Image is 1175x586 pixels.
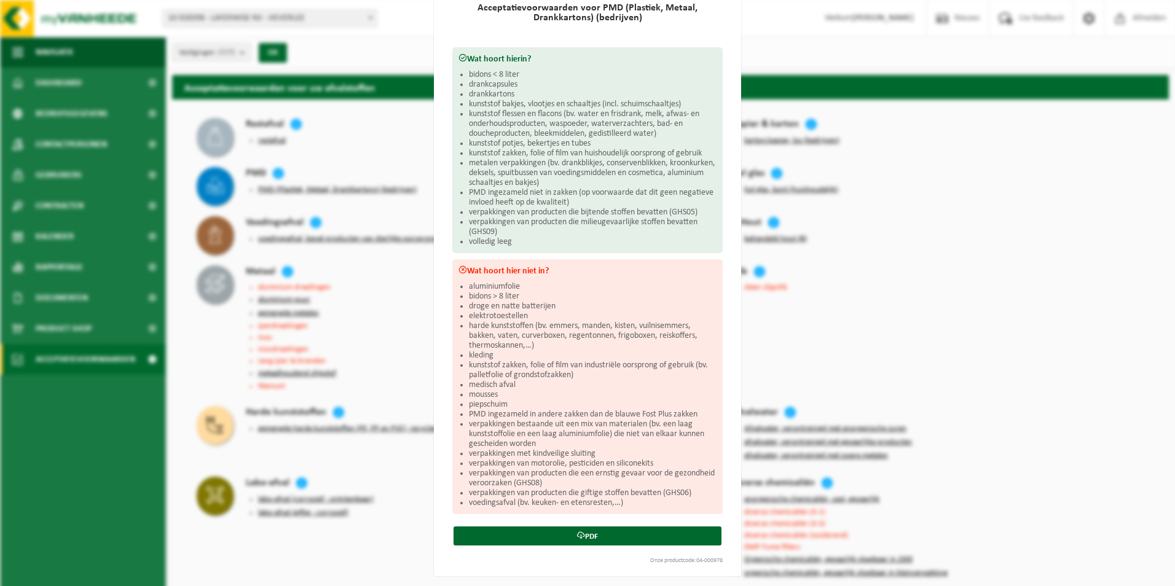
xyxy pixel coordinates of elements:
li: droge en natte batterijen [469,302,717,311]
li: verpakkingen van motorolie, pesticiden en siliconekits [469,459,717,469]
li: verpakkingen van producten die een ernstig gevaar voor de gezondheid veroorzaken (GHS08) [469,469,717,488]
li: kunststof potjes, bekertjes en tubes [469,139,717,149]
li: kunststof bakjes, vlootjes en schaaltjes (incl. schuimschaaltjes) [469,100,717,109]
li: drankcapsules [469,80,717,90]
li: piepschuim [469,400,717,410]
h3: Wat hoort hier niet in? [458,265,717,276]
li: PMD ingezameld niet in zakken (op voorwaarde dat dit geen negatieve invloed heeft op de kwaliteit) [469,188,717,208]
li: verpakkingen bestaande uit een mix van materialen (bv. een laag kunststoffolie en een laag alumin... [469,420,717,449]
h2: Acceptatievoorwaarden voor PMD (Plastiek, Metaal, Drankkartons) (bedrijven) [452,3,723,23]
li: mousses [469,390,717,400]
li: voedingsafval (bv. keuken- en etensresten,…) [469,498,717,508]
h3: Wat hoort hierin? [458,53,717,64]
li: medisch afval [469,380,717,390]
li: verpakkingen met kindveilige sluiting [469,449,717,459]
li: PMD ingezameld in andere zakken dan de blauwe Fost Plus zakken [469,410,717,420]
li: kleding [469,351,717,361]
li: bidons < 8 liter [469,70,717,80]
li: volledig leeg [469,237,717,247]
li: drankkartons [469,90,717,100]
li: verpakkingen van producten die milieugevaarlijke stoffen bevatten (GHS09) [469,217,717,237]
div: Onze productcode:04-000978 [446,558,729,564]
li: verpakkingen van producten die bijtende stoffen bevatten (GHS05) [469,208,717,217]
a: PDF [454,526,721,545]
li: kunststof zakken, folie of film van industriële oorsprong of gebruik (bv. palletfolie of grondsto... [469,361,717,380]
li: verpakkingen van producten die giftige stoffen bevatten (GHS06) [469,488,717,498]
li: elektrotoestellen [469,311,717,321]
li: bidons > 8 liter [469,292,717,302]
li: kunststof flessen en flacons (bv. water en frisdrank, melk, afwas- en onderhoudsproducten, waspoe... [469,109,717,139]
li: aluminiumfolie [469,282,717,292]
li: metalen verpakkingen (bv. drankblikjes, conservenblikken, kroonkurken, deksels, spuitbussen van v... [469,158,717,188]
li: harde kunststoffen (bv. emmers, manden, kisten, vuilnisemmers, bakken, vaten, curverboxen, regent... [469,321,717,351]
li: kunststof zakken, folie of film van huishoudelijk oorsprong of gebruik [469,149,717,158]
